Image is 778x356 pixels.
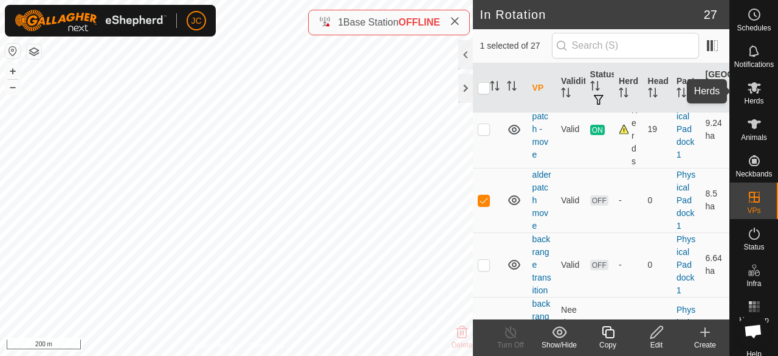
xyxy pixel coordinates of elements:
span: OFF [590,260,608,270]
p-sorticon: Activate to sort [706,96,715,105]
div: - [619,194,638,207]
div: 4 Herds [619,91,638,168]
th: Herd [614,63,642,113]
button: + [5,64,20,79]
td: 0 [643,232,672,297]
div: - [619,259,638,271]
img: Gallagher Logo [15,10,167,32]
button: Map Layers [27,44,41,59]
p-sorticon: Activate to sort [561,89,571,99]
td: 9.24 ha [701,91,729,168]
span: Neckbands [735,170,772,178]
a: alder patch - move [532,99,551,159]
span: ON [590,125,605,135]
td: 8.5 ha [701,168,729,232]
span: Notifications [734,61,774,68]
th: Status [585,63,614,113]
a: Physical Paddock 1 [676,234,695,295]
th: Validity [556,63,585,113]
span: Schedules [737,24,771,32]
p-sorticon: Activate to sort [490,83,500,92]
button: – [5,80,20,94]
div: Show/Hide [535,340,583,351]
a: Physical Paddock 1 [676,170,695,231]
span: 1 selected of 27 [480,40,552,52]
a: Physical Paddock 1 [676,99,695,159]
p-sorticon: Activate to sort [507,83,517,92]
span: Base Station [343,17,399,27]
span: 1 [338,17,343,27]
input: Search (S) [552,33,699,58]
td: 19 [643,91,672,168]
td: 0 [643,168,672,232]
a: Privacy Policy [188,340,234,351]
a: back range transition [532,234,551,295]
span: 27 [704,5,717,24]
td: Valid [556,232,585,297]
p-sorticon: Activate to sort [619,89,628,99]
td: Valid [556,168,585,232]
th: Head [643,63,672,113]
a: alder patch move [532,170,551,231]
span: OFF [590,195,608,206]
span: Infra [746,280,761,287]
p-sorticon: Activate to sort [590,83,600,92]
td: 6.64 ha [701,232,729,297]
p-sorticon: Activate to sort [648,89,658,99]
span: VPs [747,207,760,214]
span: Status [743,243,764,251]
p-sorticon: Activate to sort [676,89,686,99]
td: Valid [556,91,585,168]
th: Pasture [672,63,700,113]
th: [GEOGRAPHIC_DATA] Area [701,63,729,113]
div: Edit [632,340,681,351]
th: VP [528,63,556,113]
h2: In Rotation [480,7,704,22]
div: Turn Off [486,340,535,351]
span: Herds [744,97,763,105]
span: JC [191,15,201,27]
div: Create [681,340,729,351]
span: Animals [741,134,767,141]
span: Heatmap [739,316,769,324]
div: Open chat [737,315,769,347]
a: Contact Us [248,340,284,351]
span: OFFLINE [399,17,440,27]
div: Copy [583,340,632,351]
button: Reset Map [5,44,20,58]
